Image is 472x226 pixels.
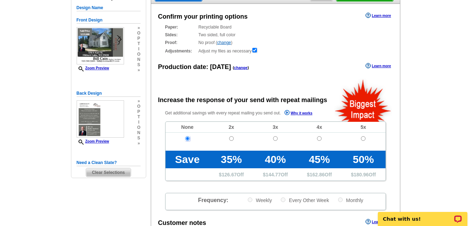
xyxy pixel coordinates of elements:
[234,65,248,70] a: change
[165,32,386,38] div: Two sided, full color
[341,122,385,133] td: 5x
[158,12,248,21] div: Confirm your printing options
[248,197,252,202] input: Weekly
[233,65,249,70] span: ( )
[209,122,253,133] td: 2x
[137,52,140,57] span: o
[77,17,141,24] h5: Front Design
[198,197,228,203] span: Frequency:
[77,66,109,70] a: Zoom Preview
[297,151,341,168] td: 45%
[137,68,140,73] span: »
[266,172,281,177] span: 144.77
[165,24,386,30] div: Recyclable Board
[165,32,196,38] strong: Sides:
[280,197,329,203] label: Every Other Week
[166,122,209,133] td: None
[366,63,391,69] a: Learn more
[354,172,369,177] span: 180.96
[297,122,341,133] td: 4x
[297,168,341,181] td: $ Off
[166,151,209,168] td: Save
[165,109,328,117] p: Get additional savings with every repeat mailing you send out.
[137,125,140,130] span: o
[341,151,385,168] td: 50%
[158,62,249,72] div: Production date:
[137,57,140,62] span: n
[77,27,124,64] img: small-thumb.jpg
[253,168,297,181] td: $ Off
[165,39,196,46] strong: Proof:
[373,204,472,226] iframe: LiveChat chat widget
[165,24,196,30] strong: Paper:
[341,168,385,181] td: $ Off
[165,47,386,54] div: Adjust my files as necessary
[137,36,140,41] span: p
[158,95,327,105] div: Increase the response of your send with repeat mailings
[165,39,386,46] div: No proof ( )
[137,104,140,109] span: o
[77,159,141,166] h5: Need a Clean Slate?
[77,5,141,11] h5: Design Name
[334,79,392,122] img: biggestImpact.png
[337,197,363,203] label: Monthly
[137,120,140,125] span: i
[137,109,140,114] span: p
[366,219,391,225] a: Learn more
[310,172,325,177] span: 162.86
[137,46,140,52] span: i
[137,25,140,31] span: »
[209,151,253,168] td: 35%
[366,13,391,18] a: Learn more
[247,197,272,203] label: Weekly
[284,110,312,117] a: Why it works
[137,130,140,136] span: n
[77,100,124,138] img: small-thumb.jpg
[86,168,131,177] span: Clear Selections
[137,62,140,68] span: s
[253,122,297,133] td: 3x
[137,41,140,46] span: t
[137,114,140,120] span: t
[137,31,140,36] span: o
[281,197,285,202] input: Every Other Week
[165,48,196,54] strong: Adjustments:
[137,136,140,141] span: s
[253,151,297,168] td: 40%
[137,141,140,146] span: »
[217,40,231,45] a: change
[77,139,109,143] a: Zoom Preview
[210,63,231,70] span: [DATE]
[137,99,140,104] span: »
[338,197,343,202] input: Monthly
[222,172,237,177] span: 126.67
[77,90,141,97] h5: Back Design
[209,168,253,181] td: $ Off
